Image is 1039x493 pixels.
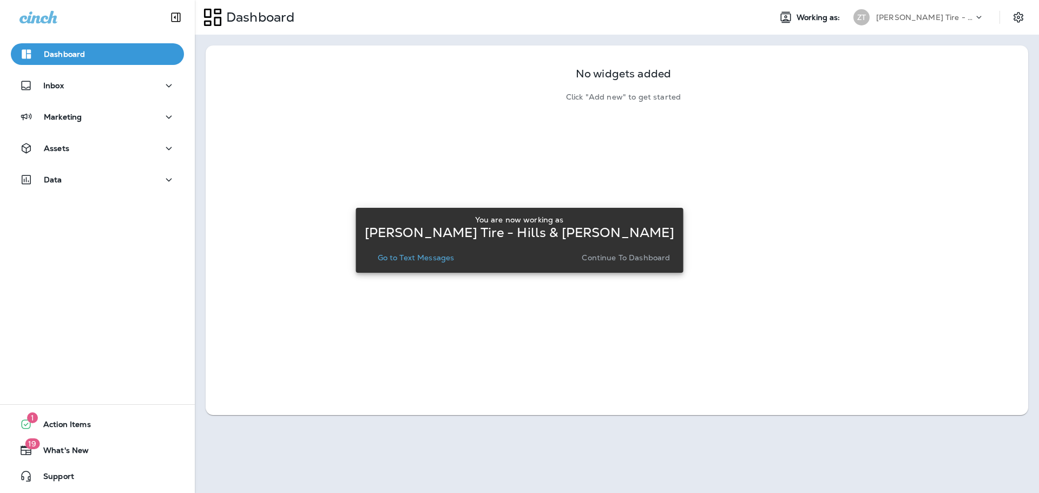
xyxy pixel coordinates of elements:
[222,9,294,25] p: Dashboard
[32,420,91,433] span: Action Items
[11,169,184,190] button: Data
[373,250,459,265] button: Go to Text Messages
[11,439,184,461] button: 19What's New
[44,113,82,121] p: Marketing
[27,412,38,423] span: 1
[582,253,670,262] p: Continue to Dashboard
[876,13,974,22] p: [PERSON_NAME] Tire - Hills & [PERSON_NAME]
[11,413,184,435] button: 1Action Items
[44,50,85,58] p: Dashboard
[25,438,40,449] span: 19
[365,228,675,237] p: [PERSON_NAME] Tire - Hills & [PERSON_NAME]
[32,446,89,459] span: What's New
[853,9,870,25] div: ZT
[1009,8,1028,27] button: Settings
[11,137,184,159] button: Assets
[44,175,62,184] p: Data
[797,13,843,22] span: Working as:
[43,81,64,90] p: Inbox
[11,75,184,96] button: Inbox
[32,472,74,485] span: Support
[378,253,455,262] p: Go to Text Messages
[475,215,563,224] p: You are now working as
[11,43,184,65] button: Dashboard
[44,144,69,153] p: Assets
[577,250,674,265] button: Continue to Dashboard
[11,106,184,128] button: Marketing
[11,465,184,487] button: Support
[161,6,191,28] button: Collapse Sidebar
